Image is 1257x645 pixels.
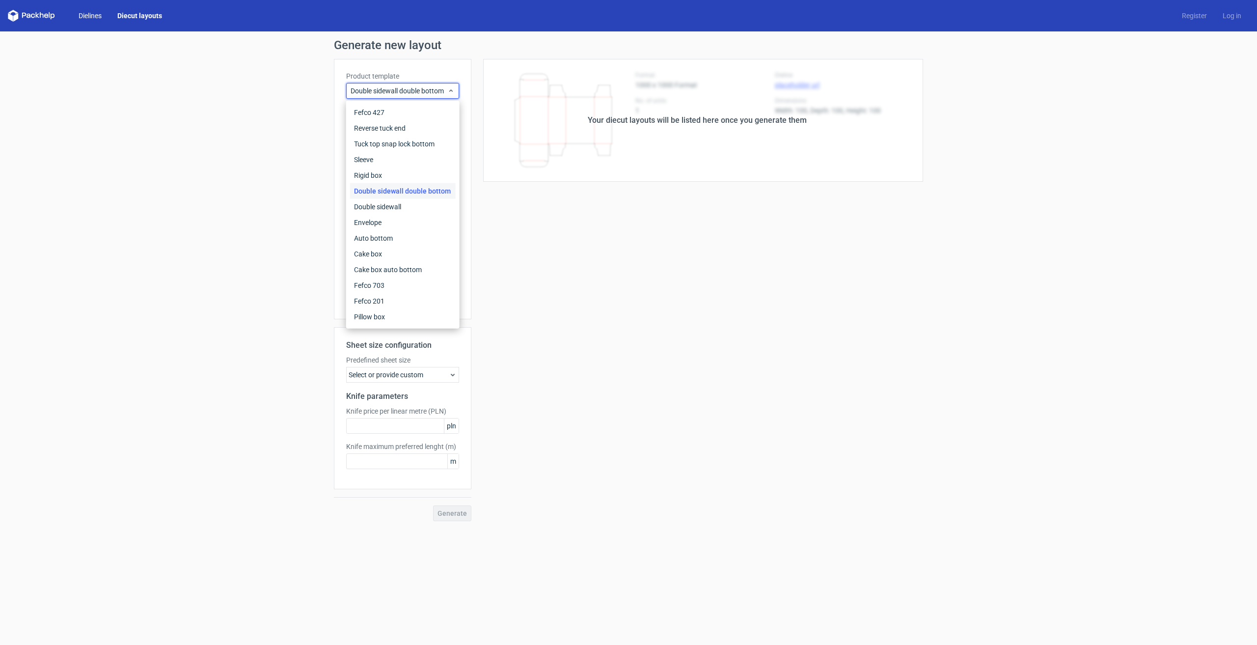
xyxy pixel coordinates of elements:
[346,406,459,416] label: Knife price per linear metre (PLN)
[350,120,456,136] div: Reverse tuck end
[350,293,456,309] div: Fefco 201
[1215,11,1249,21] a: Log in
[350,262,456,278] div: Cake box auto bottom
[1174,11,1215,21] a: Register
[346,367,459,383] div: Select or provide custom
[350,199,456,215] div: Double sidewall
[346,339,459,351] h2: Sheet size configuration
[350,152,456,168] div: Sleeve
[350,278,456,293] div: Fefco 703
[346,355,459,365] label: Predefined sheet size
[588,114,807,126] div: Your diecut layouts will be listed here once you generate them
[350,246,456,262] div: Cake box
[71,11,109,21] a: Dielines
[447,454,459,469] span: m
[346,391,459,402] h2: Knife parameters
[444,419,459,433] span: pln
[334,39,923,51] h1: Generate new layout
[350,215,456,230] div: Envelope
[346,71,459,81] label: Product template
[346,442,459,451] label: Knife maximum preferred lenght (m)
[350,309,456,325] div: Pillow box
[350,230,456,246] div: Auto bottom
[351,86,447,96] span: Double sidewall double bottom
[350,168,456,183] div: Rigid box
[350,105,456,120] div: Fefco 427
[350,183,456,199] div: Double sidewall double bottom
[350,136,456,152] div: Tuck top snap lock bottom
[109,11,170,21] a: Diecut layouts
